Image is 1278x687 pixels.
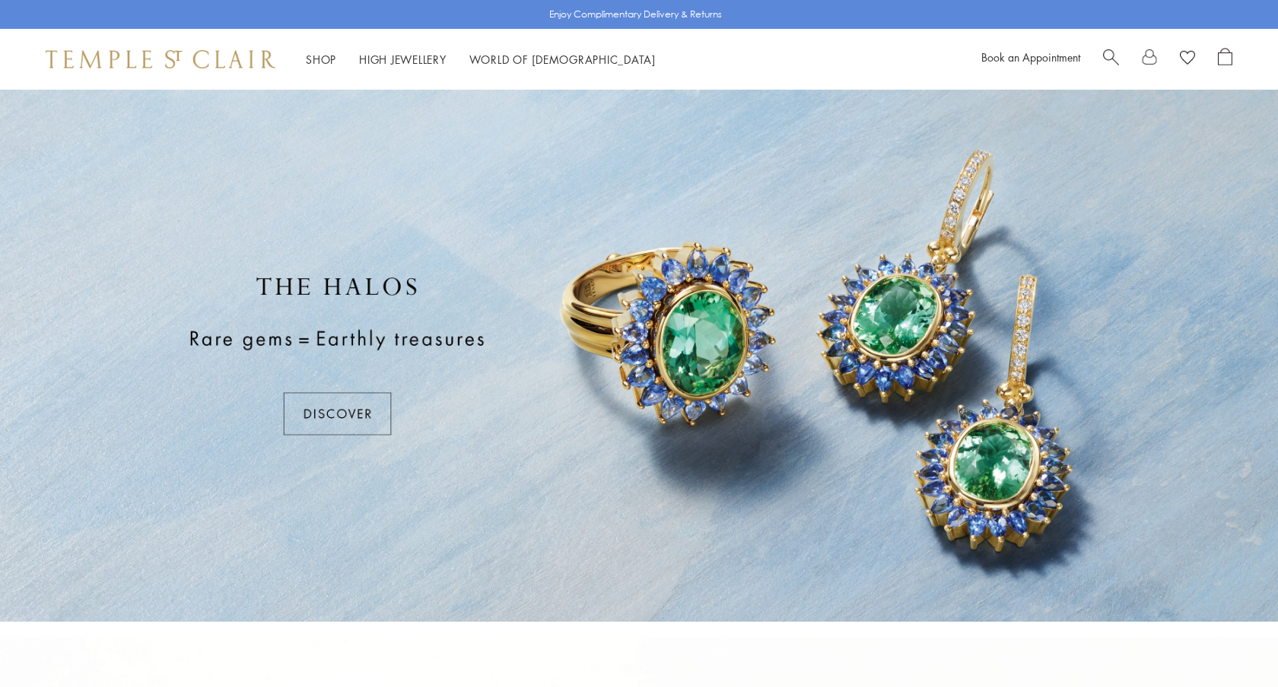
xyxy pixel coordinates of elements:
a: High JewelleryHigh Jewellery [359,52,447,67]
a: World of [DEMOGRAPHIC_DATA]World of [DEMOGRAPHIC_DATA] [469,52,656,67]
a: ShopShop [306,52,336,67]
nav: Main navigation [306,50,656,69]
p: Enjoy Complimentary Delivery & Returns [549,7,722,22]
a: Search [1103,48,1119,71]
a: Book an Appointment [981,49,1080,65]
img: Temple St. Clair [46,50,275,68]
a: View Wishlist [1180,48,1195,71]
a: Open Shopping Bag [1218,48,1232,71]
